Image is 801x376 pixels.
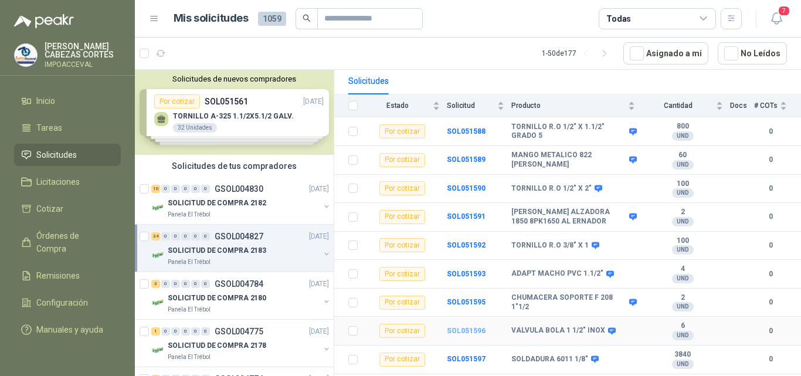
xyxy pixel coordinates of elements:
[511,94,642,117] th: Producto
[191,185,200,193] div: 0
[642,293,723,303] b: 2
[168,210,211,219] p: Panela El Trébol
[151,343,165,357] img: Company Logo
[215,280,263,288] p: GSOL004784
[168,258,211,267] p: Panela El Trébol
[168,293,266,304] p: SOLICITUD DE COMPRA 2180
[174,10,249,27] h1: Mis solicitudes
[447,212,486,221] a: SOL051591
[365,94,447,117] th: Estado
[14,90,121,112] a: Inicio
[161,280,170,288] div: 0
[14,117,121,139] a: Tareas
[754,183,787,194] b: 0
[15,44,37,66] img: Company Logo
[511,101,626,110] span: Producto
[379,267,425,281] div: Por cotizar
[642,236,723,246] b: 100
[36,121,62,134] span: Tareas
[215,185,263,193] p: GSOL004830
[379,324,425,338] div: Por cotizar
[36,296,88,309] span: Configuración
[191,327,200,336] div: 0
[642,350,723,360] b: 3840
[447,155,486,164] a: SOL051589
[168,340,266,351] p: SOLICITUD DE COMPRA 2178
[447,355,486,363] a: SOL051597
[258,12,286,26] span: 1059
[754,154,787,165] b: 0
[191,280,200,288] div: 0
[168,353,211,362] p: Panela El Trébol
[151,277,331,314] a: 3 0 0 0 0 0 GSOL004784[DATE] Company LogoSOLICITUD DE COMPRA 2180Panela El Trébol
[151,201,165,215] img: Company Logo
[447,270,486,278] a: SOL051593
[181,327,190,336] div: 0
[778,5,790,16] span: 7
[511,326,605,336] b: VALVULA BOLA 1 1/2" INOX
[511,269,603,279] b: ADAPT MACHO PVC 1.1/2"
[511,184,592,194] b: TORNILLO R.O 1/2" X 2"
[672,245,694,255] div: UND
[181,280,190,288] div: 0
[191,232,200,240] div: 0
[511,293,626,311] b: CHUMACERA SOPORTE F 208 1"1/2
[511,123,626,141] b: TORNILLO R.O 1/2" X 1.1/2" GRADO 5
[447,327,486,335] a: SOL051596
[642,94,730,117] th: Cantidad
[140,74,329,83] button: Solicitudes de nuevos compradores
[303,14,311,22] span: search
[14,225,121,260] a: Órdenes de Compra
[45,61,121,68] p: IMPOACCEVAL
[379,124,425,138] div: Por cotizar
[181,232,190,240] div: 0
[161,232,170,240] div: 0
[36,202,63,215] span: Cotizar
[14,319,121,341] a: Manuales y ayuda
[672,188,694,198] div: UND
[672,131,694,141] div: UND
[309,326,329,337] p: [DATE]
[36,175,80,188] span: Licitaciones
[447,127,486,136] a: SOL051588
[379,210,425,224] div: Por cotizar
[365,101,430,110] span: Estado
[379,238,425,252] div: Por cotizar
[171,232,180,240] div: 0
[511,151,626,169] b: MANGO METALICO 822 [PERSON_NAME]
[14,144,121,166] a: Solicitudes
[672,274,694,283] div: UND
[447,94,511,117] th: Solicitud
[447,101,495,110] span: Solicitud
[151,327,160,336] div: 1
[642,122,723,131] b: 800
[623,42,708,65] button: Asignado a mi
[14,292,121,314] a: Configuración
[730,94,754,117] th: Docs
[171,185,180,193] div: 0
[447,184,486,192] b: SOL051590
[642,208,723,217] b: 2
[754,126,787,137] b: 0
[379,153,425,167] div: Por cotizar
[672,331,694,340] div: UND
[754,269,787,280] b: 0
[161,327,170,336] div: 0
[379,296,425,310] div: Por cotizar
[36,148,77,161] span: Solicitudes
[672,360,694,369] div: UND
[151,232,160,240] div: 34
[348,74,389,87] div: Solicitudes
[151,280,160,288] div: 3
[36,229,110,255] span: Órdenes de Compra
[151,185,160,193] div: 10
[168,198,266,209] p: SOLICITUD DE COMPRA 2182
[511,355,588,364] b: SOLDADURA 6011 1/8"
[542,44,614,63] div: 1 - 50 de 177
[36,323,103,336] span: Manuales y ayuda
